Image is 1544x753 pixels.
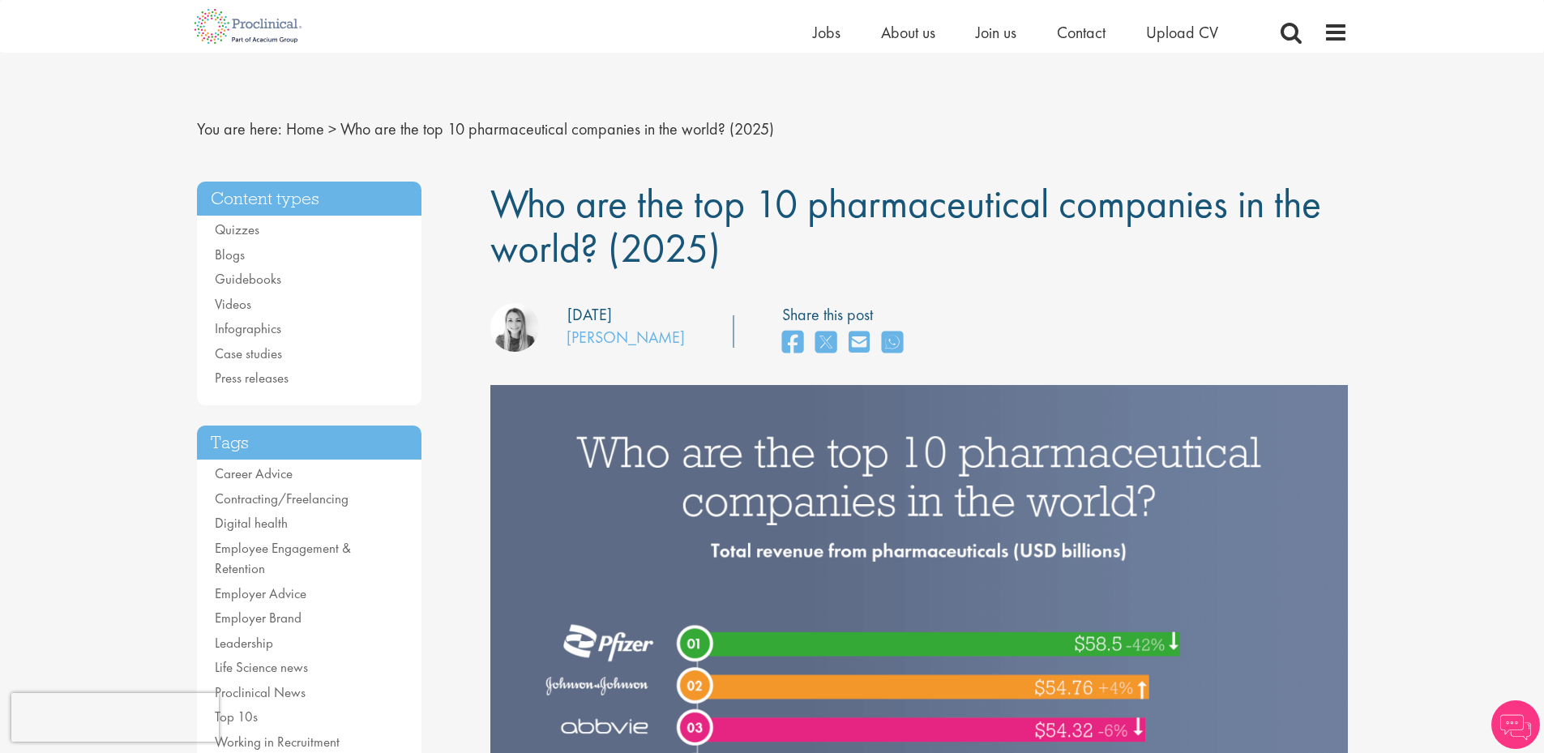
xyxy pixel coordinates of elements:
[215,464,293,482] a: Career Advice
[215,220,259,238] a: Quizzes
[215,514,288,532] a: Digital health
[215,609,302,627] a: Employer Brand
[215,490,349,507] a: Contracting/Freelancing
[882,326,903,361] a: share on whats app
[815,326,836,361] a: share on twitter
[197,118,282,139] span: You are here:
[1146,22,1218,43] a: Upload CV
[215,319,281,337] a: Infographics
[1491,700,1540,749] img: Chatbot
[215,634,273,652] a: Leadership
[976,22,1016,43] a: Join us
[813,22,840,43] a: Jobs
[215,733,340,751] a: Working in Recruitment
[215,295,251,313] a: Videos
[328,118,336,139] span: >
[567,327,685,348] a: [PERSON_NAME]
[11,693,219,742] iframe: reCAPTCHA
[782,326,803,361] a: share on facebook
[197,182,422,216] h3: Content types
[215,683,306,701] a: Proclinical News
[286,118,324,139] a: breadcrumb link
[215,584,306,602] a: Employer Advice
[1057,22,1106,43] a: Contact
[215,708,258,725] a: Top 10s
[881,22,935,43] a: About us
[215,658,308,676] a: Life Science news
[567,303,612,327] div: [DATE]
[490,178,1321,274] span: Who are the top 10 pharmaceutical companies in the world? (2025)
[215,369,289,387] a: Press releases
[340,118,774,139] span: Who are the top 10 pharmaceutical companies in the world? (2025)
[215,539,351,578] a: Employee Engagement & Retention
[197,426,422,460] h3: Tags
[490,303,539,352] img: Hannah Burke
[782,303,911,327] label: Share this post
[215,246,245,263] a: Blogs
[215,344,282,362] a: Case studies
[849,326,870,361] a: share on email
[215,270,281,288] a: Guidebooks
